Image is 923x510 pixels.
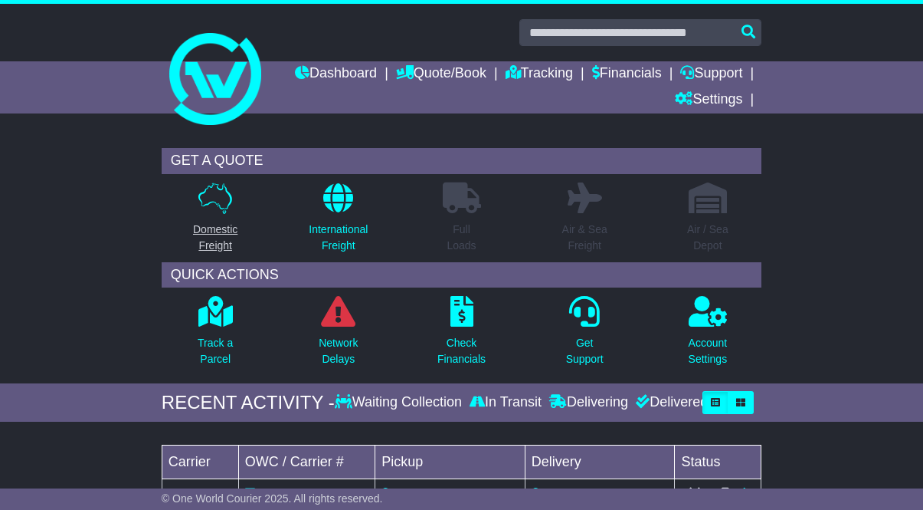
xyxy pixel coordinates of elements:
[197,295,234,376] a: Track aParcel
[396,61,486,87] a: Quote/Book
[565,295,604,376] a: GetSupport
[675,87,742,114] a: Settings
[562,222,607,254] p: Air & Sea Freight
[525,446,675,479] td: Delivery
[162,148,761,174] div: GET A QUOTE
[689,335,728,367] p: Account Settings
[437,295,486,376] a: CheckFinancials
[506,61,573,87] a: Tracking
[192,182,238,262] a: DomesticFreight
[437,335,486,367] p: Check Financials
[262,487,322,499] span: 1821616856
[162,446,238,479] td: Carrier
[308,182,368,262] a: InternationalFreight
[162,492,383,505] span: © One World Courier 2025. All rights reserved.
[319,335,358,367] p: Network Delays
[393,487,486,499] span: Unitex International
[198,335,233,367] p: Track a Parcel
[309,222,368,254] p: International Freight
[543,487,631,499] span: [PERSON_NAME]
[566,335,604,367] p: Get Support
[632,394,708,411] div: Delivered
[688,295,728,376] a: AccountSettings
[295,61,377,87] a: Dashboard
[675,446,761,479] td: Status
[680,61,742,87] a: Support
[443,222,481,254] p: Full Loads
[335,394,466,411] div: Waiting Collection
[545,394,632,411] div: Delivering
[162,392,335,414] div: RECENT ACTIVITY -
[162,262,761,288] div: QUICK ACTIONS
[375,446,525,479] td: Pickup
[318,295,358,376] a: NetworkDelays
[592,61,662,87] a: Financials
[687,222,728,254] p: Air / Sea Depot
[238,446,375,479] td: OWC / Carrier #
[466,394,545,411] div: In Transit
[193,222,237,254] p: Domestic Freight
